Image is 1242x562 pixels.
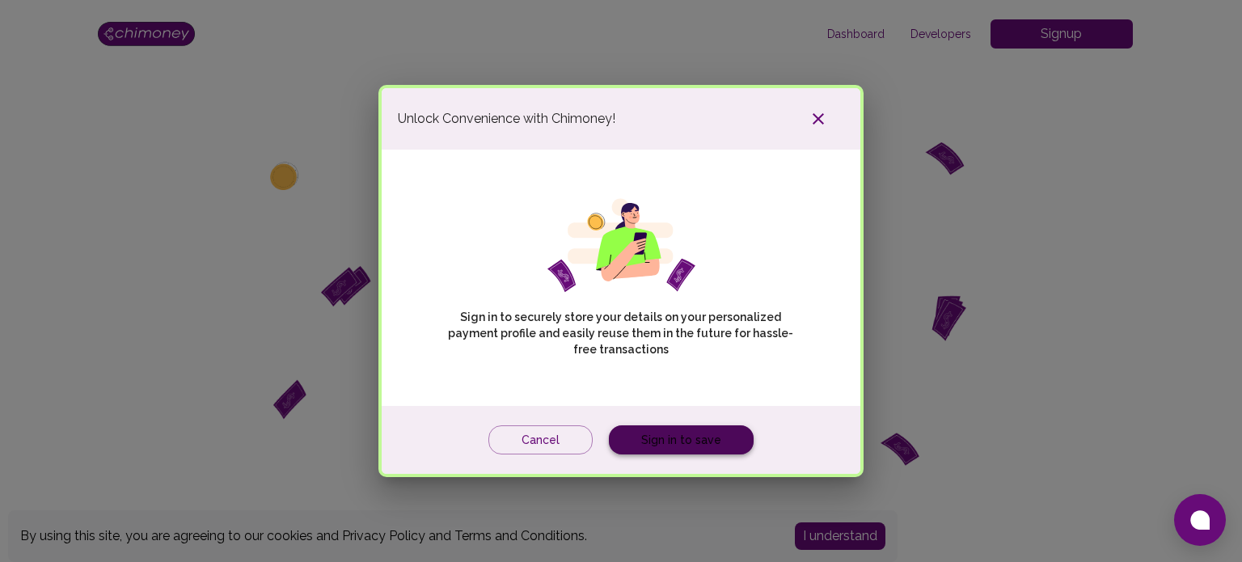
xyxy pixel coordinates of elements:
[398,109,615,129] span: Unlock Convenience with Chimoney!
[1174,494,1226,546] button: Open chat window
[437,309,804,357] p: Sign in to securely store your details on your personalized payment profile and easily reuse them...
[609,425,754,455] a: Sign in to save
[488,425,593,455] button: Cancel
[547,198,695,293] img: girl phone svg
